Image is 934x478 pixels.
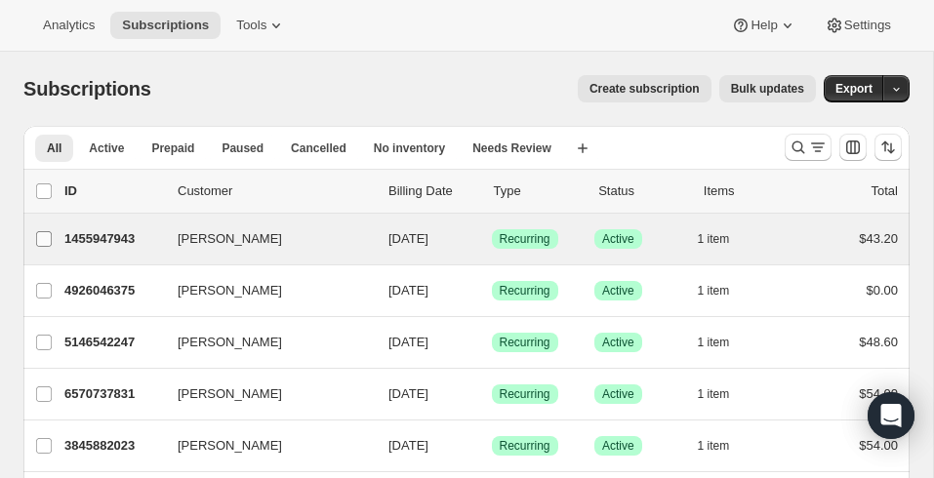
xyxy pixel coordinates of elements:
[698,283,730,299] span: 1 item
[813,12,903,39] button: Settings
[872,181,898,201] p: Total
[47,140,61,156] span: All
[64,380,898,408] div: 6570737831[PERSON_NAME][DATE]SuccessRecurringSuccessActive1 item$54.00
[166,223,361,255] button: [PERSON_NAME]
[698,329,751,356] button: 1 item
[166,275,361,306] button: [PERSON_NAME]
[602,438,634,454] span: Active
[166,378,361,410] button: [PERSON_NAME]
[719,75,816,102] button: Bulk updates
[64,432,898,459] div: 3845882023[PERSON_NAME][DATE]SuccessRecurringSuccessActive1 item$54.00
[64,277,898,304] div: 4926046375[PERSON_NAME][DATE]SuccessRecurringSuccessActive1 item$0.00
[698,231,730,247] span: 1 item
[698,432,751,459] button: 1 item
[859,231,898,246] span: $43.20
[719,12,808,39] button: Help
[500,231,550,247] span: Recurring
[698,438,730,454] span: 1 item
[178,181,373,201] p: Customer
[839,134,867,161] button: Customize table column order and visibility
[43,18,95,33] span: Analytics
[388,438,428,453] span: [DATE]
[494,181,584,201] div: Type
[178,436,282,456] span: [PERSON_NAME]
[110,12,221,39] button: Subscriptions
[472,140,551,156] span: Needs Review
[567,135,598,162] button: Create new view
[835,81,873,97] span: Export
[602,335,634,350] span: Active
[388,335,428,349] span: [DATE]
[388,181,478,201] p: Billing Date
[589,81,700,97] span: Create subscription
[64,229,162,249] p: 1455947943
[178,229,282,249] span: [PERSON_NAME]
[731,81,804,97] span: Bulk updates
[602,231,634,247] span: Active
[64,329,898,356] div: 5146542247[PERSON_NAME][DATE]SuccessRecurringSuccessActive1 item$48.60
[602,283,634,299] span: Active
[500,283,550,299] span: Recurring
[844,18,891,33] span: Settings
[388,283,428,298] span: [DATE]
[866,283,898,298] span: $0.00
[598,181,688,201] p: Status
[64,181,898,201] div: IDCustomerBilling DateTypeStatusItemsTotal
[751,18,777,33] span: Help
[151,140,194,156] span: Prepaid
[236,18,266,33] span: Tools
[166,430,361,461] button: [PERSON_NAME]
[31,12,106,39] button: Analytics
[291,140,346,156] span: Cancelled
[64,333,162,352] p: 5146542247
[388,231,428,246] span: [DATE]
[166,327,361,358] button: [PERSON_NAME]
[698,380,751,408] button: 1 item
[859,386,898,401] span: $54.00
[500,438,550,454] span: Recurring
[222,140,264,156] span: Paused
[785,134,832,161] button: Search and filter results
[178,333,282,352] span: [PERSON_NAME]
[64,281,162,300] p: 4926046375
[224,12,298,39] button: Tools
[64,181,162,201] p: ID
[64,436,162,456] p: 3845882023
[89,140,124,156] span: Active
[859,335,898,349] span: $48.60
[698,225,751,253] button: 1 item
[698,386,730,402] span: 1 item
[388,386,428,401] span: [DATE]
[868,392,914,439] div: Open Intercom Messenger
[374,140,445,156] span: No inventory
[178,281,282,300] span: [PERSON_NAME]
[500,335,550,350] span: Recurring
[122,18,209,33] span: Subscriptions
[64,225,898,253] div: 1455947943[PERSON_NAME][DATE]SuccessRecurringSuccessActive1 item$43.20
[602,386,634,402] span: Active
[178,384,282,404] span: [PERSON_NAME]
[704,181,793,201] div: Items
[859,438,898,453] span: $54.00
[824,75,884,102] button: Export
[23,78,151,100] span: Subscriptions
[698,277,751,304] button: 1 item
[698,335,730,350] span: 1 item
[578,75,711,102] button: Create subscription
[64,384,162,404] p: 6570737831
[874,134,902,161] button: Sort the results
[500,386,550,402] span: Recurring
